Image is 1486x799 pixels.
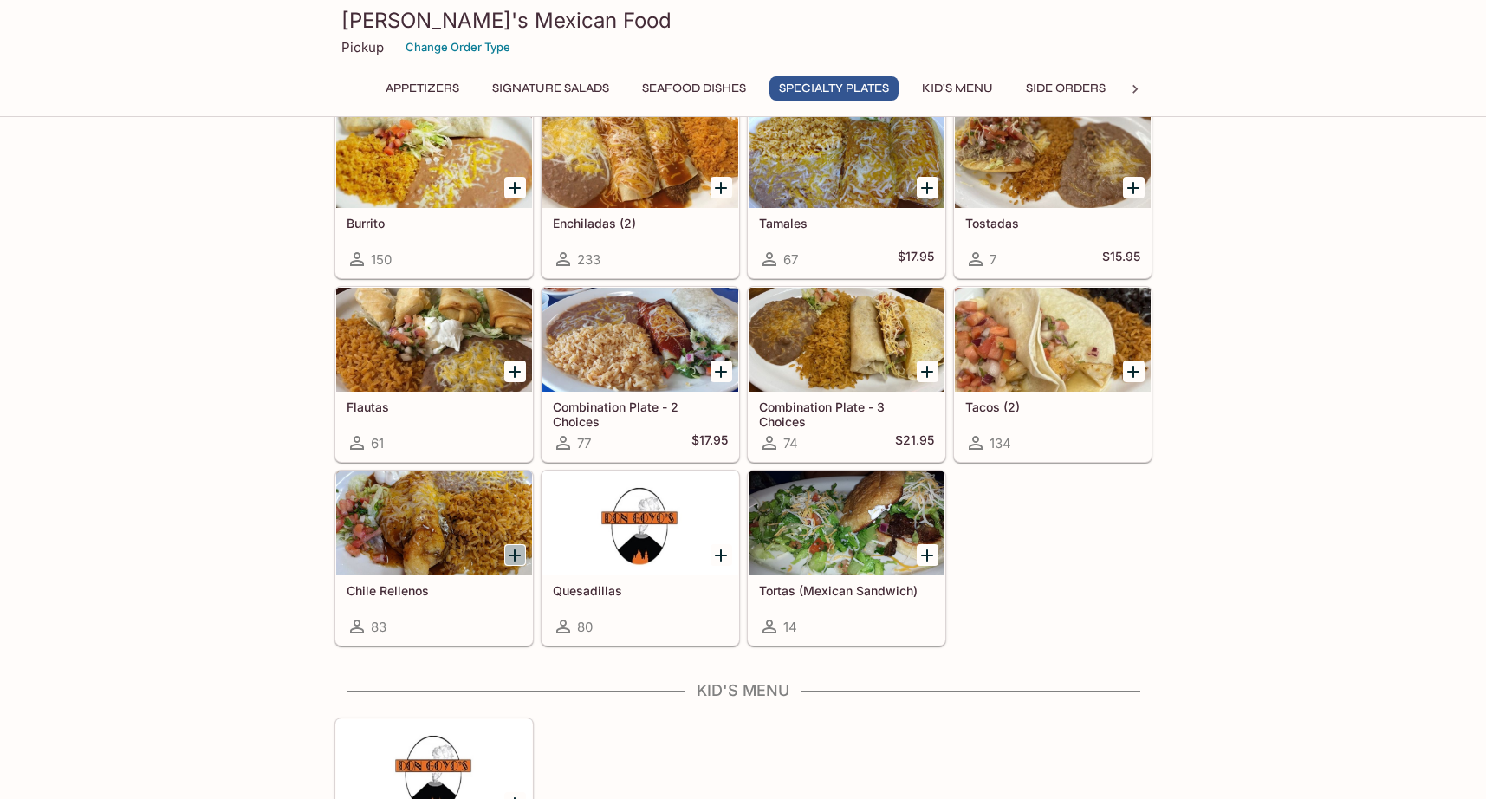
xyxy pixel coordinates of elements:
button: Seafood Dishes [633,76,756,101]
button: Side Orders [1016,76,1115,101]
a: Flautas61 [335,287,533,462]
h5: Enchiladas (2) [553,216,728,231]
h5: Combination Plate - 2 Choices [553,399,728,428]
h5: Tostadas [965,216,1140,231]
h5: $17.95 [898,249,934,270]
a: Combination Plate - 3 Choices74$21.95 [748,287,945,462]
span: 61 [371,435,384,451]
button: Add Combination Plate - 2 Choices [711,361,732,382]
div: Tacos (2) [955,288,1151,392]
button: Add Tortas (Mexican Sandwich) [917,544,938,566]
div: Enchiladas (2) [542,104,738,208]
span: 77 [577,435,591,451]
h5: Flautas [347,399,522,414]
button: Add Tostadas [1123,177,1145,198]
h5: Tortas (Mexican Sandwich) [759,583,934,598]
div: Flautas [336,288,532,392]
h5: Burrito [347,216,522,231]
h5: Tacos (2) [965,399,1140,414]
button: Specialty Plates [769,76,899,101]
div: Tamales [749,104,944,208]
h5: Combination Plate - 3 Choices [759,399,934,428]
span: 233 [577,251,600,268]
div: Tortas (Mexican Sandwich) [749,471,944,575]
a: Chile Rellenos83 [335,471,533,646]
span: 7 [990,251,996,268]
h5: $15.95 [1102,249,1140,270]
span: 80 [577,619,593,635]
a: Enchiladas (2)233 [542,103,739,278]
a: Burrito150 [335,103,533,278]
h4: Kid's Menu [334,681,1152,700]
button: Change Order Type [398,34,518,61]
button: Add Chile Rellenos [504,544,526,566]
span: 134 [990,435,1011,451]
div: Chile Rellenos [336,471,532,575]
h5: Chile Rellenos [347,583,522,598]
button: Add Flautas [504,361,526,382]
button: Add Combination Plate - 3 Choices [917,361,938,382]
h5: Tamales [759,216,934,231]
a: Tacos (2)134 [954,287,1152,462]
div: Burrito [336,104,532,208]
span: 83 [371,619,386,635]
h3: [PERSON_NAME]'s Mexican Food [341,7,1145,34]
button: Add Tamales [917,177,938,198]
button: Add Enchiladas (2) [711,177,732,198]
p: Pickup [341,39,384,55]
span: 14 [783,619,797,635]
button: Signature Salads [483,76,619,101]
button: Add Burrito [504,177,526,198]
a: Combination Plate - 2 Choices77$17.95 [542,287,739,462]
button: Add Quesadillas [711,544,732,566]
a: Tostadas7$15.95 [954,103,1152,278]
h5: Quesadillas [553,583,728,598]
span: 74 [783,435,798,451]
a: Tamales67$17.95 [748,103,945,278]
div: Combination Plate - 2 Choices [542,288,738,392]
div: Combination Plate - 3 Choices [749,288,944,392]
span: 67 [783,251,798,268]
h5: $17.95 [691,432,728,453]
div: Quesadillas [542,471,738,575]
div: Tostadas [955,104,1151,208]
button: Appetizers [376,76,469,101]
h5: $21.95 [895,432,934,453]
a: Tortas (Mexican Sandwich)14 [748,471,945,646]
span: 150 [371,251,392,268]
button: Add Tacos (2) [1123,361,1145,382]
a: Quesadillas80 [542,471,739,646]
button: Kid's Menu [912,76,1003,101]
